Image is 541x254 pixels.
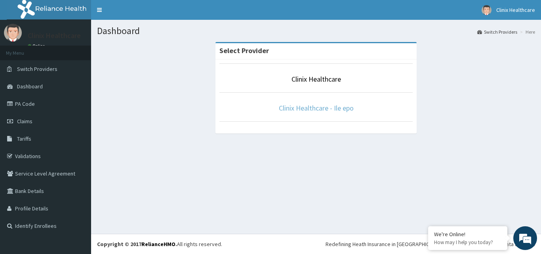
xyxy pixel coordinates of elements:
div: Redefining Heath Insurance in [GEOGRAPHIC_DATA] using Telemedicine and Data Science! [326,240,535,248]
span: Dashboard [17,83,43,90]
img: User Image [4,24,22,42]
footer: All rights reserved. [91,234,541,254]
span: Claims [17,118,32,125]
a: Clinix Healthcare - Ile epo [279,103,354,113]
img: User Image [482,5,491,15]
strong: Select Provider [219,46,269,55]
a: Clinix Healthcare [291,74,341,84]
a: RelianceHMO [141,241,175,248]
div: We're Online! [434,231,501,238]
h1: Dashboard [97,26,535,36]
span: Switch Providers [17,65,57,73]
a: Online [28,43,47,49]
p: Clinix Healthcare [28,32,81,39]
p: How may I help you today? [434,239,501,246]
li: Here [518,29,535,35]
span: Tariffs [17,135,31,142]
a: Switch Providers [477,29,517,35]
strong: Copyright © 2017 . [97,241,177,248]
span: Clinix Healthcare [496,6,535,13]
